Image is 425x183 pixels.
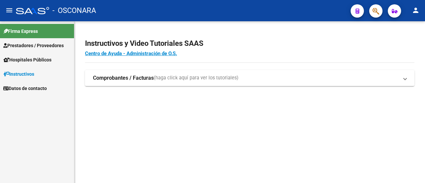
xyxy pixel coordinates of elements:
mat-icon: person [412,6,420,14]
iframe: Intercom live chat [402,160,418,176]
span: Firma Express [3,28,38,35]
mat-expansion-panel-header: Comprobantes / Facturas(haga click aquí para ver los tutoriales) [85,70,414,86]
span: (haga click aquí para ver los tutoriales) [154,74,238,82]
span: Datos de contacto [3,85,47,92]
strong: Comprobantes / Facturas [93,74,154,82]
h2: Instructivos y Video Tutoriales SAAS [85,37,414,50]
span: Prestadores / Proveedores [3,42,64,49]
span: Hospitales Públicos [3,56,51,63]
span: - OSCONARA [52,3,96,18]
a: Centro de Ayuda - Administración de O.S. [85,50,177,56]
mat-icon: menu [5,6,13,14]
span: Instructivos [3,70,34,78]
